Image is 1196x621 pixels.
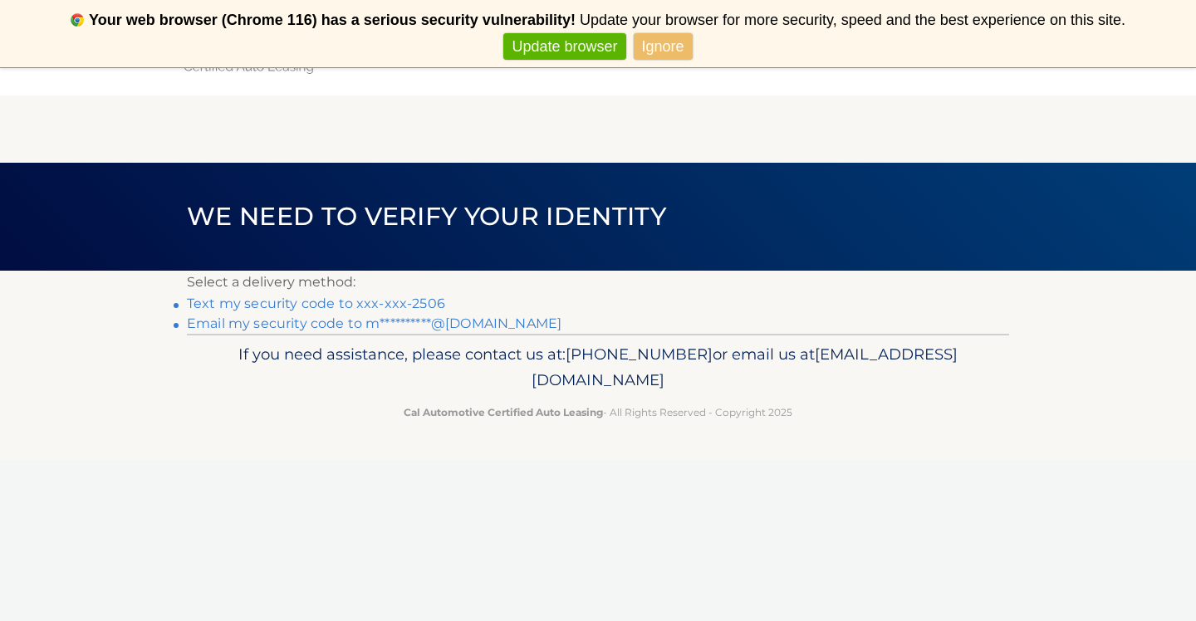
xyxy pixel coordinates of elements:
a: Update browser [503,33,625,61]
span: We need to verify your identity [187,201,666,232]
strong: Cal Automotive Certified Auto Leasing [404,406,603,418]
span: [PHONE_NUMBER] [566,345,713,364]
a: Email my security code to m**********@[DOMAIN_NAME] [187,315,561,331]
p: - All Rights Reserved - Copyright 2025 [198,403,998,421]
b: Your web browser (Chrome 116) has a serious security vulnerability! [89,12,576,28]
p: If you need assistance, please contact us at: or email us at [198,341,998,394]
span: Update your browser for more security, speed and the best experience on this site. [580,12,1125,28]
p: Select a delivery method: [187,271,1009,294]
a: Ignore [634,33,693,61]
a: Text my security code to xxx-xxx-2506 [187,296,445,311]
